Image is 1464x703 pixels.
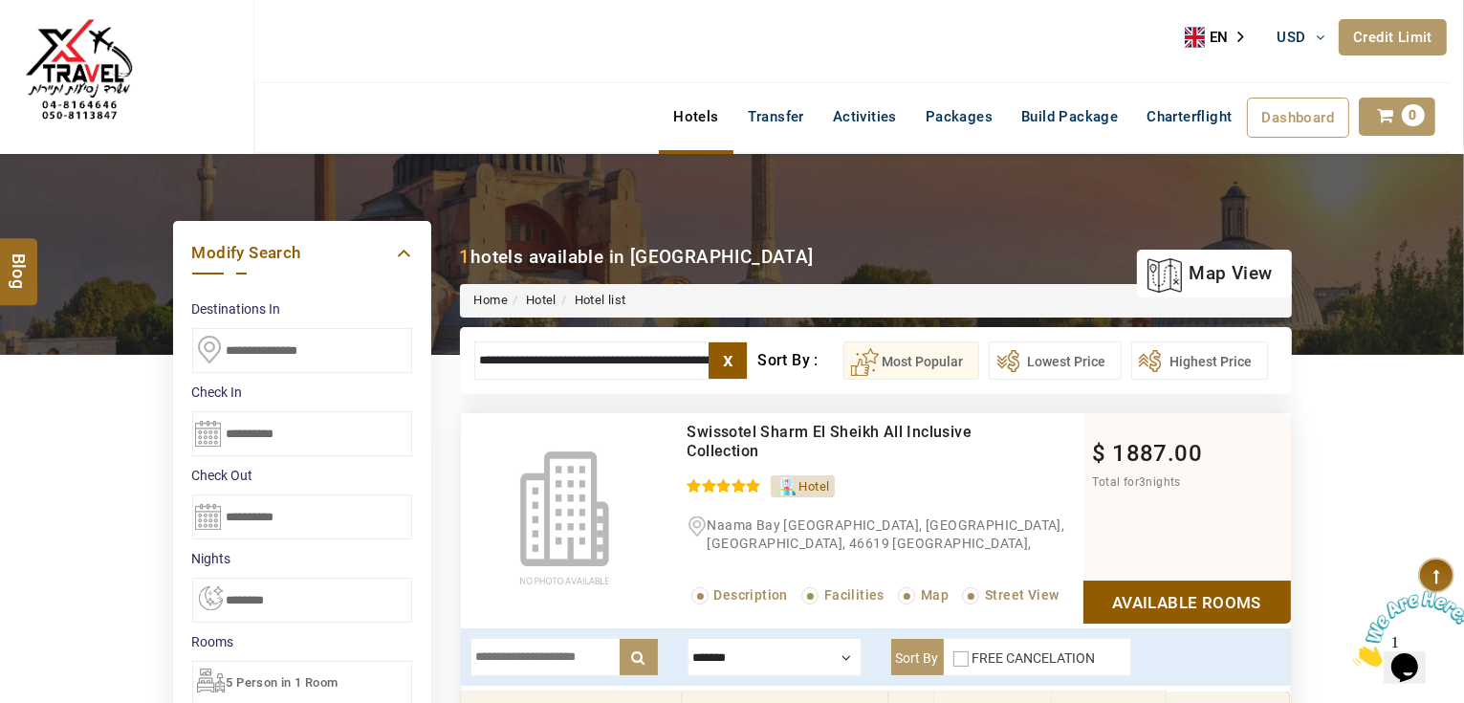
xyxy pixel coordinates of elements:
[1345,583,1464,674] iframe: chat widget
[1359,98,1435,136] a: 0
[1147,253,1272,295] a: map view
[526,293,557,307] a: Hotel
[757,341,842,380] div: Sort By :
[1139,475,1146,489] span: 3
[733,98,819,136] a: Transfer
[911,98,1007,136] a: Packages
[799,479,830,494] span: Hotel
[1185,23,1257,52] a: EN
[192,466,412,485] label: Check Out
[460,246,470,268] b: 1
[1147,108,1232,125] span: Charterflight
[824,587,885,603] span: Facilities
[1093,440,1106,467] span: $
[972,650,1096,666] label: FREE CANCELATION
[1007,98,1132,136] a: Build Package
[8,8,15,24] span: 1
[192,549,412,568] label: nights
[1185,23,1257,52] aside: Language selected: English
[1185,23,1257,52] div: Language
[1083,581,1291,624] a: Show Rooms
[989,341,1122,380] button: Lowest Price
[714,587,788,603] span: Description
[819,98,911,136] a: Activities
[1112,440,1202,467] span: 1887.00
[709,342,747,379] label: x
[1093,475,1181,489] span: Total for nights
[688,423,972,460] a: Swissotel Sharm El Sheikh All Inclusive Collection
[192,299,412,319] label: Destinations In
[843,341,979,380] button: Most Popular
[192,383,412,402] label: Check In
[891,639,944,675] label: Sort By
[688,517,1065,569] span: Naama Bay [GEOGRAPHIC_DATA], [GEOGRAPHIC_DATA], [GEOGRAPHIC_DATA], 46619 [GEOGRAPHIC_DATA], [GEOG...
[192,632,412,651] label: Rooms
[461,413,668,624] img: noimage.jpg
[1278,29,1306,46] span: USD
[985,587,1059,603] span: Street View
[192,240,412,266] a: Modify Search
[1262,109,1335,126] span: Dashboard
[1339,19,1447,55] a: Credit Limit
[688,423,1004,461] div: Swissotel Sharm El Sheikh All Inclusive Collection
[227,675,339,690] span: 5 Person in 1 Room
[14,9,143,138] img: The Royal Line Holidays
[1402,104,1425,126] span: 0
[1131,341,1268,380] button: Highest Price
[8,8,126,83] img: Chat attention grabber
[1132,98,1246,136] a: Charterflight
[557,292,626,310] li: Hotel list
[7,253,32,269] span: Blog
[921,587,949,603] span: Map
[474,293,509,307] a: Home
[460,244,814,270] div: hotels available in [GEOGRAPHIC_DATA]
[659,98,732,136] a: Hotels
